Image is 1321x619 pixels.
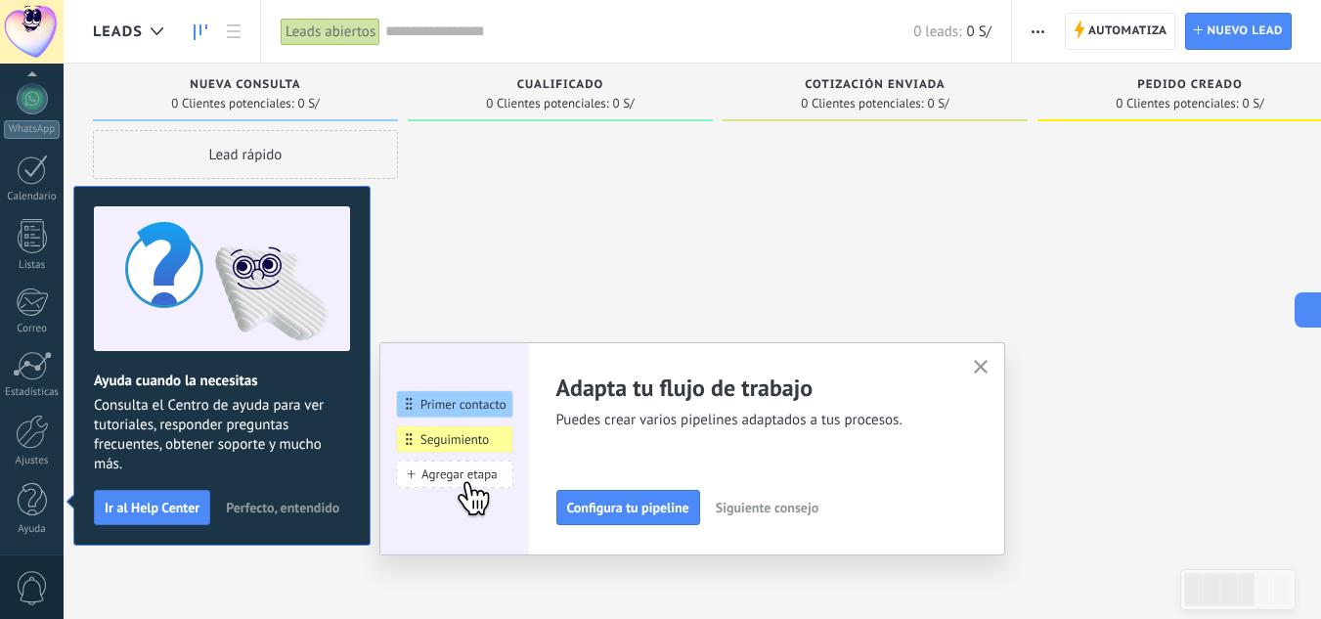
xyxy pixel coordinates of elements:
span: Nueva consulta [190,78,300,92]
span: Perfecto, entendido [226,501,339,514]
button: Perfecto, entendido [217,493,348,522]
a: Leads [184,13,217,51]
span: 0 leads: [913,22,961,41]
button: Configura tu pipeline [556,490,700,525]
a: Lista [217,13,250,51]
div: Listas [4,259,61,272]
h2: Ayuda cuando la necesitas [94,372,350,390]
span: 0 Clientes potenciales: [801,98,923,110]
span: Consulta el Centro de ayuda para ver tutoriales, responder preguntas frecuentes, obtener soporte ... [94,396,350,474]
button: Siguiente consejo [707,493,827,522]
div: Nueva consulta [103,78,388,95]
span: 0 Clientes potenciales: [171,98,293,110]
span: Leads [93,22,143,41]
span: Nuevo lead [1207,14,1283,49]
span: 0 S/ [928,98,949,110]
span: Cualificado [517,78,604,92]
span: 0 S/ [1243,98,1264,110]
div: Lead rápido [93,130,398,179]
div: Ayuda [4,523,61,536]
button: Más [1024,13,1052,50]
div: WhatsApp [4,120,60,139]
div: Leads abiertos [281,18,380,46]
span: Cotización enviada [805,78,946,92]
div: Calendario [4,191,61,203]
span: Ir al Help Center [105,501,199,514]
span: Automatiza [1088,14,1167,49]
div: Estadísticas [4,386,61,399]
div: Ajustes [4,455,61,467]
button: Ir al Help Center [94,490,210,525]
span: 0 Clientes potenciales: [1116,98,1238,110]
div: Cualificado [418,78,703,95]
div: Correo [4,323,61,335]
span: 0 S/ [613,98,635,110]
span: Siguiente consejo [716,501,818,514]
div: Cotización enviada [732,78,1018,95]
a: Nuevo lead [1185,13,1292,50]
span: 0 S/ [298,98,320,110]
span: Pedido creado [1137,78,1242,92]
a: Automatiza [1065,13,1176,50]
span: 0 Clientes potenciales: [486,98,608,110]
span: 0 S/ [966,22,991,41]
span: Puedes crear varios pipelines adaptados a tus procesos. [556,411,949,430]
span: Configura tu pipeline [567,501,689,514]
h2: Adapta tu flujo de trabajo [556,373,949,403]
